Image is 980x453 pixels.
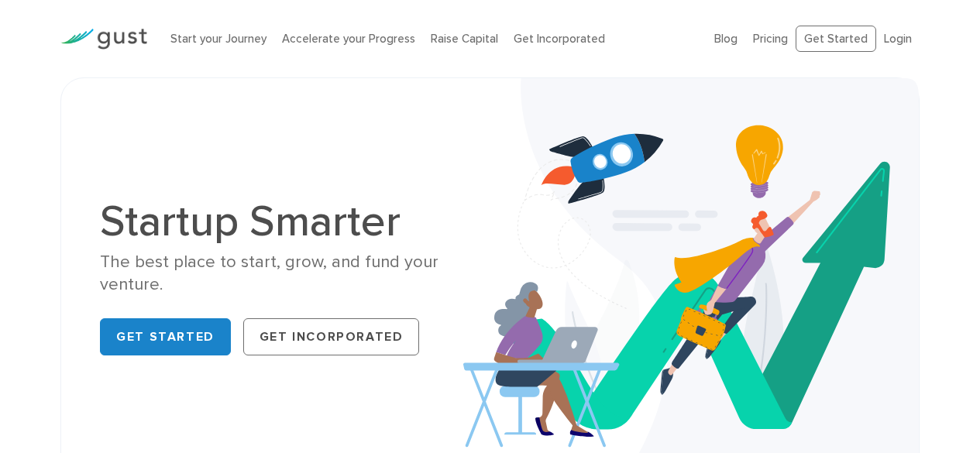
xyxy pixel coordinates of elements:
[514,32,605,46] a: Get Incorporated
[753,32,788,46] a: Pricing
[100,200,478,243] h1: Startup Smarter
[431,32,498,46] a: Raise Capital
[884,32,912,46] a: Login
[60,29,147,50] img: Gust Logo
[100,318,231,355] a: Get Started
[282,32,415,46] a: Accelerate your Progress
[796,26,876,53] a: Get Started
[243,318,420,355] a: Get Incorporated
[100,251,478,297] div: The best place to start, grow, and fund your venture.
[170,32,266,46] a: Start your Journey
[714,32,738,46] a: Blog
